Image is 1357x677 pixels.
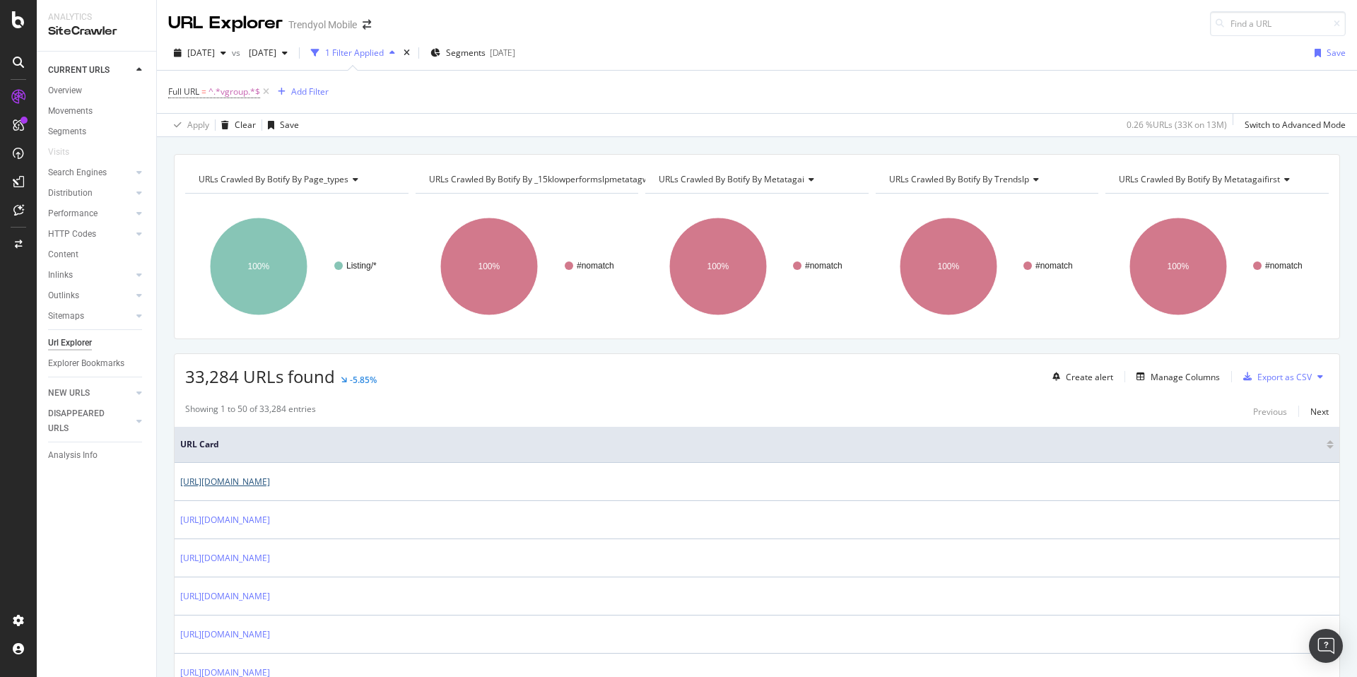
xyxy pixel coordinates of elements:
[1265,261,1303,271] text: #nomatch
[168,42,232,64] button: [DATE]
[1253,403,1287,420] button: Previous
[180,475,270,489] a: [URL][DOMAIN_NAME]
[243,47,276,59] span: 2025 May. 4th
[185,365,335,388] span: 33,284 URLs found
[805,261,842,271] text: #nomatch
[262,114,299,136] button: Save
[1327,47,1346,59] div: Save
[1168,261,1189,271] text: 100%
[1127,119,1227,131] div: 0.26 % URLs ( 33K on 13M )
[876,205,1097,328] svg: A chart.
[48,83,146,98] a: Overview
[645,205,867,328] div: A chart.
[416,205,639,328] svg: A chart.
[490,47,515,59] div: [DATE]
[180,628,270,642] a: [URL][DOMAIN_NAME]
[426,168,677,191] h4: URLs Crawled By Botify By _15klowperformslpmetatagwai
[659,173,804,185] span: URLs Crawled By Botify By metatagai
[48,336,92,351] div: Url Explorer
[48,448,146,463] a: Analysis Info
[1257,371,1312,383] div: Export as CSV
[325,47,384,59] div: 1 Filter Applied
[577,261,614,271] text: #nomatch
[185,205,409,328] svg: A chart.
[1310,406,1329,418] div: Next
[1119,173,1280,185] span: URLs Crawled By Botify By metatagaifirst
[201,86,206,98] span: =
[1309,42,1346,64] button: Save
[48,165,107,180] div: Search Engines
[48,83,82,98] div: Overview
[48,268,73,283] div: Inlinks
[346,261,377,271] text: Listing/*
[1210,11,1346,36] input: Find a URL
[48,406,132,436] a: DISAPPEARED URLS
[232,47,243,59] span: vs
[478,261,500,271] text: 100%
[291,86,329,98] div: Add Filter
[280,119,299,131] div: Save
[350,374,377,386] div: -5.85%
[48,104,146,119] a: Movements
[248,261,270,271] text: 100%
[168,86,199,98] span: Full URL
[288,18,357,32] div: Trendyol Mobile
[886,168,1086,191] h4: URLs Crawled By Botify By trendslp
[656,168,856,191] h4: URLs Crawled By Botify By metatagai
[208,82,260,102] span: ^.*vgroup.*$
[1238,365,1312,388] button: Export as CSV
[48,63,110,78] div: CURRENT URLS
[48,23,145,40] div: SiteCrawler
[48,288,132,303] a: Outlinks
[196,168,396,191] h4: URLs Crawled By Botify By page_types
[48,124,86,139] div: Segments
[48,406,119,436] div: DISAPPEARED URLS
[48,145,69,160] div: Visits
[48,186,132,201] a: Distribution
[168,114,209,136] button: Apply
[401,46,413,60] div: times
[48,268,132,283] a: Inlinks
[1253,406,1287,418] div: Previous
[48,206,132,221] a: Performance
[1309,629,1343,663] div: Open Intercom Messenger
[48,227,96,242] div: HTTP Codes
[48,11,145,23] div: Analytics
[180,589,270,604] a: [URL][DOMAIN_NAME]
[235,119,256,131] div: Clear
[48,356,146,371] a: Explorer Bookmarks
[48,165,132,180] a: Search Engines
[48,206,98,221] div: Performance
[180,551,270,565] a: [URL][DOMAIN_NAME]
[243,42,293,64] button: [DATE]
[48,186,93,201] div: Distribution
[425,42,521,64] button: Segments[DATE]
[48,336,146,351] a: Url Explorer
[446,47,486,59] span: Segments
[187,47,215,59] span: 2025 Aug. 31st
[216,114,256,136] button: Clear
[48,247,78,262] div: Content
[187,119,209,131] div: Apply
[272,83,329,100] button: Add Filter
[305,42,401,64] button: 1 Filter Applied
[185,403,316,420] div: Showing 1 to 50 of 33,284 entries
[48,63,132,78] a: CURRENT URLS
[199,173,348,185] span: URLs Crawled By Botify By page_types
[1105,205,1327,328] svg: A chart.
[168,11,283,35] div: URL Explorer
[48,309,132,324] a: Sitemaps
[180,438,1323,451] span: URL Card
[48,247,146,262] a: Content
[48,448,98,463] div: Analysis Info
[48,145,83,160] a: Visits
[48,104,93,119] div: Movements
[48,124,146,139] a: Segments
[1151,371,1220,383] div: Manage Columns
[1245,119,1346,131] div: Switch to Advanced Mode
[48,386,90,401] div: NEW URLS
[1131,368,1220,385] button: Manage Columns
